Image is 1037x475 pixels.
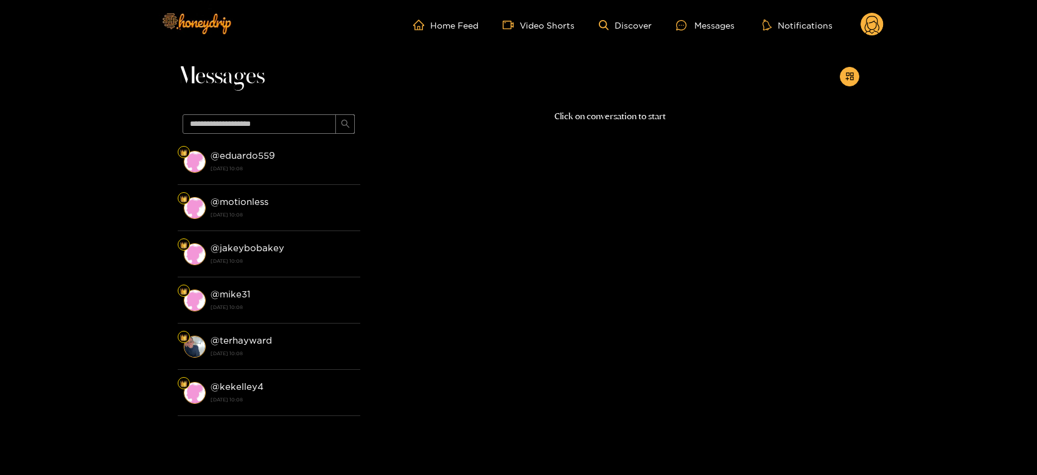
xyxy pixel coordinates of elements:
button: search [335,114,355,134]
img: conversation [184,290,206,311]
button: appstore-add [840,67,859,86]
strong: [DATE] 10:08 [211,348,354,359]
button: Notifications [759,19,836,31]
strong: @ eduardo559 [211,150,275,161]
strong: @ mike31 [211,289,250,299]
span: video-camera [503,19,520,30]
img: conversation [184,336,206,358]
img: Fan Level [180,149,187,156]
a: Discover [599,20,652,30]
img: Fan Level [180,380,187,387]
strong: @ terhayward [211,335,272,345]
span: search [341,119,350,130]
strong: [DATE] 10:08 [211,255,354,266]
div: Messages [676,18,735,32]
img: Fan Level [180,241,187,249]
strong: [DATE] 10:08 [211,209,354,220]
strong: [DATE] 10:08 [211,302,354,313]
span: appstore-add [845,72,854,82]
a: Video Shorts [503,19,574,30]
img: conversation [184,151,206,173]
img: Fan Level [180,334,187,341]
img: Fan Level [180,195,187,203]
strong: @ kekelley4 [211,381,264,392]
strong: @ motionless [211,196,268,207]
img: conversation [184,243,206,265]
a: Home Feed [413,19,478,30]
img: Fan Level [180,288,187,295]
strong: @ jakeybobakey [211,243,284,253]
strong: [DATE] 10:08 [211,163,354,174]
p: Click on conversation to start [360,109,859,123]
strong: [DATE] 10:08 [211,394,354,405]
span: home [413,19,430,30]
img: conversation [184,382,206,404]
span: Messages [178,62,265,91]
img: conversation [184,197,206,219]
